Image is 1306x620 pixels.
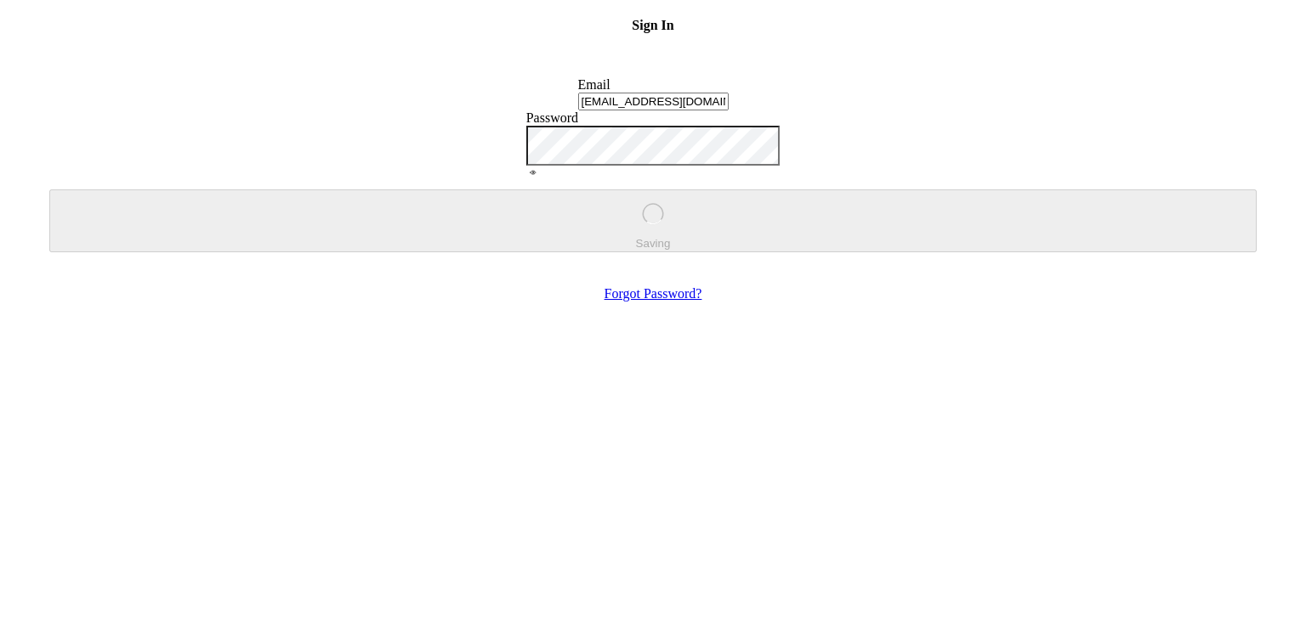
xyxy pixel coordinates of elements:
[526,110,578,125] label: Password
[7,18,1299,59] h4: Sign In
[49,189,1257,252] button: Saving
[605,286,702,301] a: Forgot Password?
[578,77,610,92] label: Email
[56,237,1250,250] div: Saving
